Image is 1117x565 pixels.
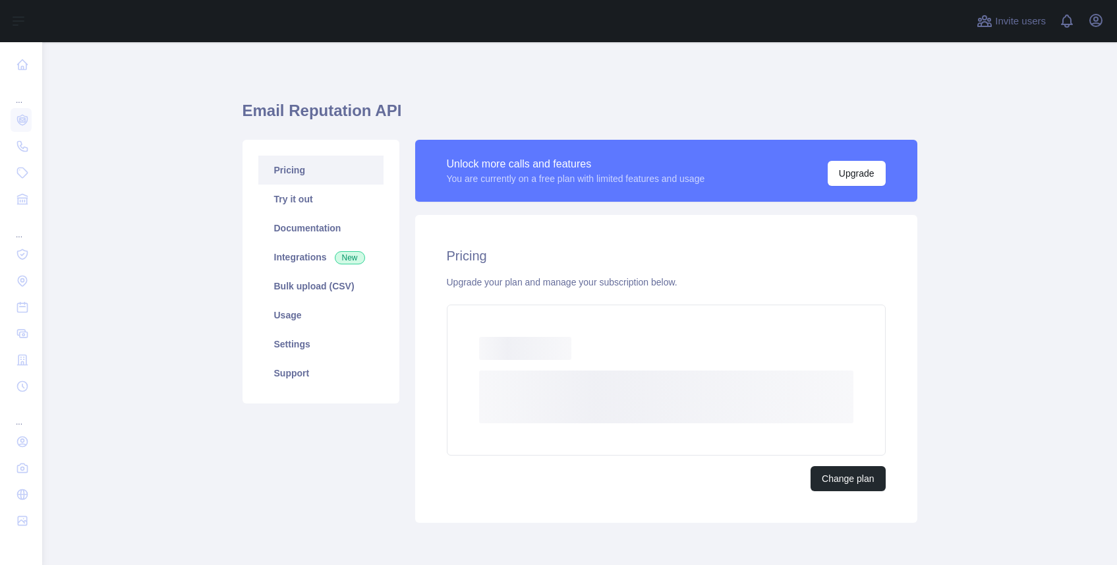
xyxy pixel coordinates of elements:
[828,161,886,186] button: Upgrade
[258,330,384,359] a: Settings
[258,156,384,185] a: Pricing
[258,243,384,272] a: Integrations New
[447,276,886,289] div: Upgrade your plan and manage your subscription below.
[447,172,705,185] div: You are currently on a free plan with limited features and usage
[447,247,886,265] h2: Pricing
[243,100,917,132] h1: Email Reputation API
[447,156,705,172] div: Unlock more calls and features
[258,359,384,388] a: Support
[335,251,365,264] span: New
[974,11,1048,32] button: Invite users
[258,185,384,214] a: Try it out
[258,272,384,301] a: Bulk upload (CSV)
[995,14,1046,29] span: Invite users
[811,466,885,491] button: Change plan
[11,79,32,105] div: ...
[11,401,32,427] div: ...
[258,214,384,243] a: Documentation
[11,214,32,240] div: ...
[258,301,384,330] a: Usage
